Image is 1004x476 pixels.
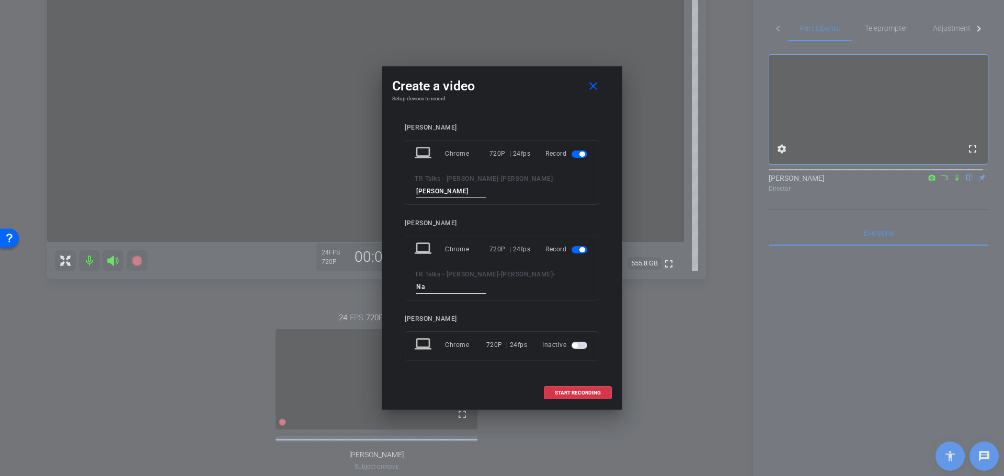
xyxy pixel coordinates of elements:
[545,240,589,259] div: Record
[587,80,600,93] mat-icon: close
[555,390,601,396] span: START RECORDING
[553,271,555,278] span: -
[415,240,433,259] mat-icon: laptop
[416,185,486,198] input: ENTER HERE
[392,77,612,96] div: Create a video
[486,335,528,354] div: 720P | 24fps
[501,271,553,278] span: [PERSON_NAME]
[405,219,599,227] div: [PERSON_NAME]
[405,315,599,323] div: [PERSON_NAME]
[445,335,486,354] div: Chrome
[392,96,612,102] h4: Setup devices to record
[445,240,489,259] div: Chrome
[415,271,498,278] span: TR Talks - [PERSON_NAME]
[445,144,489,163] div: Chrome
[489,240,531,259] div: 720P | 24fps
[553,175,555,182] span: -
[501,175,553,182] span: [PERSON_NAME]
[415,144,433,163] mat-icon: laptop
[542,335,589,354] div: Inactive
[498,271,501,278] span: -
[545,144,589,163] div: Record
[415,335,433,354] mat-icon: laptop
[416,281,486,294] input: ENTER HERE
[489,144,531,163] div: 720P | 24fps
[498,175,501,182] span: -
[544,386,612,399] button: START RECORDING
[415,175,498,182] span: TR Talks - [PERSON_NAME]
[405,124,599,132] div: [PERSON_NAME]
